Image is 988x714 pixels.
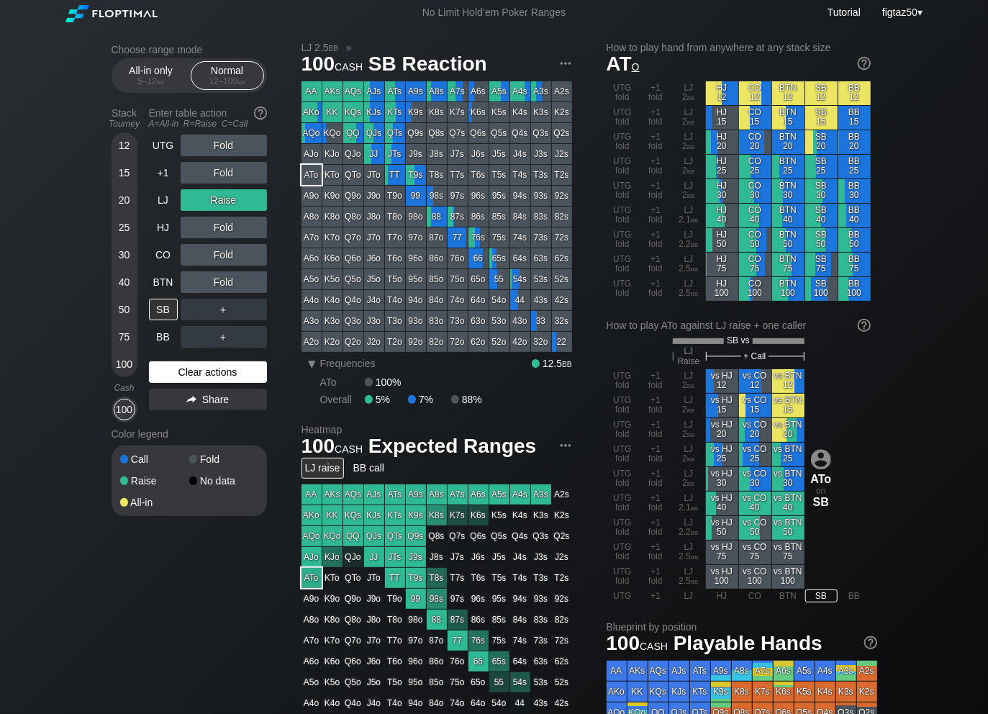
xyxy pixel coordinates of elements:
[343,269,363,289] div: Q5o
[364,207,384,227] div: J8o
[531,123,551,143] div: Q3s
[607,130,639,154] div: UTG fold
[427,227,447,248] div: 87o
[838,228,871,252] div: BB 50
[607,320,871,331] div: How to play ATo against LJ raise + one caller
[448,290,468,310] div: 74o
[427,123,447,143] div: Q8s
[302,186,322,206] div: A9o
[114,353,135,375] div: 100
[531,144,551,164] div: J3s
[364,102,384,122] div: KJs
[468,165,489,185] div: T6s
[706,155,738,178] div: HJ 25
[805,179,838,203] div: SB 30
[739,106,771,130] div: CO 15
[448,123,468,143] div: Q7s
[149,271,178,293] div: BTN
[364,311,384,331] div: J3o
[772,130,805,154] div: BTN 20
[427,186,447,206] div: 98s
[149,135,178,156] div: UTG
[343,290,363,310] div: Q4o
[489,81,509,101] div: A5s
[489,269,509,289] div: 55
[114,399,135,420] div: 100
[149,162,178,184] div: +1
[706,179,738,203] div: HJ 30
[607,228,639,252] div: UTG fold
[552,227,572,248] div: 72s
[640,130,672,154] div: +1 fold
[772,253,805,276] div: BTN 75
[181,135,267,156] div: Fold
[401,6,587,22] div: No Limit Hold’em Poker Ranges
[673,130,705,154] div: LJ 2
[237,76,245,86] span: bb
[838,277,871,301] div: BB 100
[468,269,489,289] div: 65o
[531,207,551,227] div: 83s
[322,81,343,101] div: AKs
[640,277,672,301] div: +1 fold
[531,81,551,101] div: A3s
[706,253,738,276] div: HJ 75
[448,227,468,248] div: 77
[687,92,695,102] span: bb
[552,144,572,164] div: J2s
[364,290,384,310] div: J4o
[531,165,551,185] div: T3s
[366,53,489,77] span: SB Reaction
[120,454,189,464] div: Call
[772,81,805,105] div: BTN 12
[302,144,322,164] div: AJo
[805,130,838,154] div: SB 20
[489,227,509,248] div: 75s
[739,81,771,105] div: CO 12
[106,119,143,129] div: Tourney
[364,144,384,164] div: JJ
[406,186,426,206] div: 99
[510,311,530,331] div: 43o
[739,253,771,276] div: CO 75
[489,144,509,164] div: J5s
[385,248,405,268] div: T6o
[531,311,551,331] div: 33
[552,290,572,310] div: 42s
[253,105,268,121] img: help.32db89a4.svg
[385,311,405,331] div: T3o
[856,55,872,71] img: help.32db89a4.svg
[772,277,805,301] div: BTN 100
[322,269,343,289] div: K5o
[302,311,322,331] div: A3o
[427,207,447,227] div: 88
[552,269,572,289] div: 52s
[640,81,672,105] div: +1 fold
[385,102,405,122] div: KTs
[385,269,405,289] div: T5o
[364,227,384,248] div: J7o
[673,204,705,227] div: LJ 2.1
[607,253,639,276] div: UTG fold
[427,81,447,101] div: A8s
[510,248,530,268] div: 64s
[302,165,322,185] div: ATo
[302,207,322,227] div: A8o
[510,123,530,143] div: Q4s
[510,81,530,101] div: A4s
[322,290,343,310] div: K4o
[607,204,639,227] div: UTG fold
[114,244,135,266] div: 30
[468,102,489,122] div: K6s
[448,207,468,227] div: 87s
[673,106,705,130] div: LJ 2
[181,189,267,211] div: Raise
[186,396,196,404] img: share.864f2f62.svg
[468,248,489,268] div: 66
[385,165,405,185] div: TT
[343,165,363,185] div: QTo
[510,186,530,206] div: 94s
[828,6,861,18] a: Tutorial
[385,186,405,206] div: T9o
[112,44,267,55] h2: Choose range mode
